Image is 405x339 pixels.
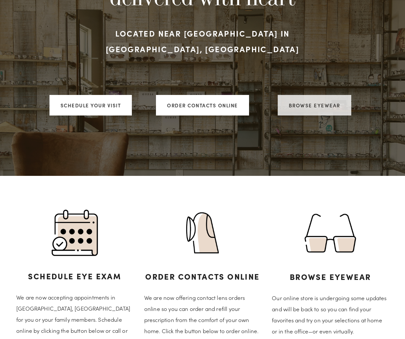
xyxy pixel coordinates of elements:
[106,28,299,54] strong: Located near [GEOGRAPHIC_DATA] in [GEOGRAPHIC_DATA], [GEOGRAPHIC_DATA]
[16,268,133,284] h3: Schedule Eye Exam
[49,95,132,116] a: Schedule your visit
[144,292,261,336] p: We are now offering contact lens orders online so you can order and refill your prescription from...
[278,95,351,116] a: Browse Eyewear
[272,208,389,258] img: Pair of glasses icon
[272,269,389,285] h3: Browse Eyewear
[144,269,261,284] h3: Order Contacts Online
[156,95,249,116] a: ORDER CONTACTS ONLINE
[272,292,389,337] p: Our online store is undergoing some updates and will be back to so you can find your favorites an...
